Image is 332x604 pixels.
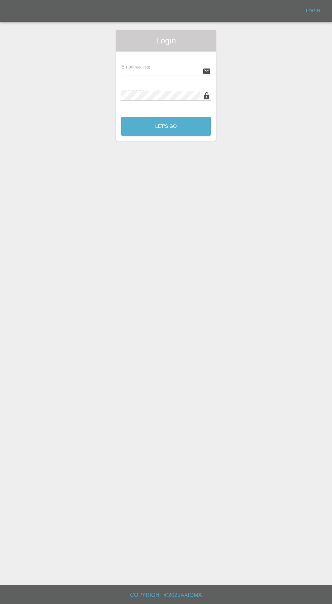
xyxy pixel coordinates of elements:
small: (required) [133,65,150,69]
span: Email [121,64,150,70]
a: Login [302,6,324,16]
span: Login [121,35,211,46]
span: Password [121,89,159,94]
small: (required) [143,90,160,94]
button: Let's Go [121,117,211,136]
h6: Copyright © 2025 Axioma [5,590,327,600]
